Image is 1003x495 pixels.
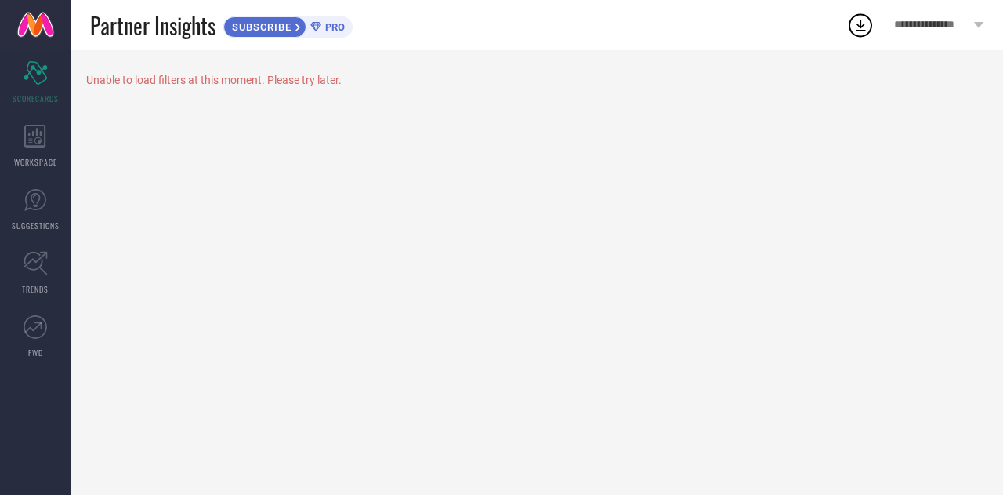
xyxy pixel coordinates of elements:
span: Partner Insights [90,9,215,42]
div: Unable to load filters at this moment. Please try later. [86,74,987,86]
a: SUBSCRIBEPRO [223,13,353,38]
span: FWD [28,347,43,359]
div: Open download list [846,11,874,39]
span: WORKSPACE [14,156,57,168]
span: PRO [321,21,345,33]
span: SUBSCRIBE [224,21,295,33]
span: TRENDS [22,283,49,295]
span: SCORECARDS [13,93,59,104]
span: SUGGESTIONS [12,220,60,231]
